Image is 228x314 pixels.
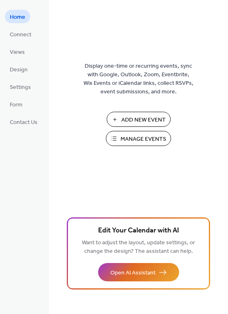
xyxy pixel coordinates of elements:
span: Open AI Assistant [110,269,156,277]
span: Design [10,66,28,74]
a: Views [5,45,30,58]
a: Connect [5,27,36,41]
a: Contact Us [5,115,42,128]
button: Manage Events [106,131,171,146]
span: Views [10,48,25,57]
span: Settings [10,83,31,92]
a: Settings [5,80,36,93]
button: Add New Event [107,112,171,127]
span: Add New Event [121,116,166,124]
span: Home [10,13,25,22]
button: Open AI Assistant [98,263,179,281]
span: Contact Us [10,118,37,127]
span: Want to adjust the layout, update settings, or change the design? The assistant can help. [82,237,195,257]
span: Form [10,101,22,109]
a: Design [5,62,33,76]
span: Display one-time or recurring events, sync with Google, Outlook, Zoom, Eventbrite, Wix Events or ... [83,62,193,96]
span: Connect [10,31,31,39]
a: Home [5,10,30,23]
span: Edit Your Calendar with AI [98,225,179,237]
a: Form [5,97,27,111]
span: Manage Events [121,135,166,144]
